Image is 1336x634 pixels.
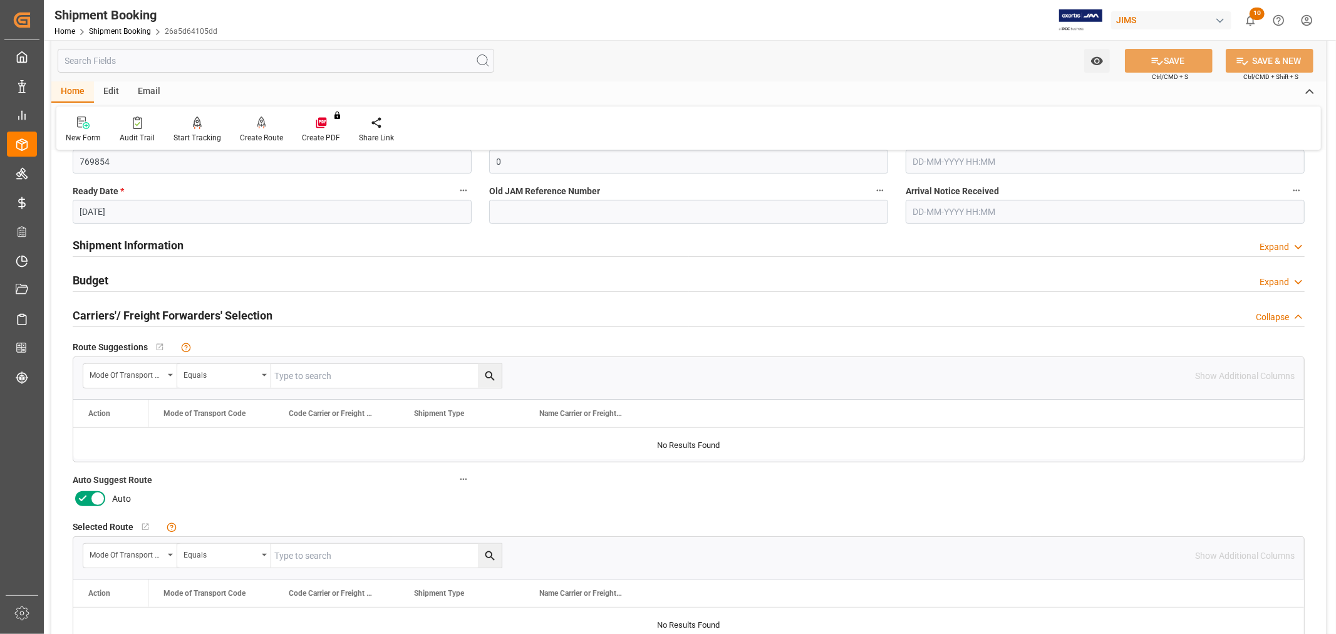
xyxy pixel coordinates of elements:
[1111,8,1236,32] button: JIMS
[173,132,221,143] div: Start Tracking
[271,364,502,388] input: Type to search
[455,182,472,199] button: Ready Date *
[83,364,177,388] button: open menu
[906,200,1305,224] input: DD-MM-YYYY HH:MM
[1226,49,1313,73] button: SAVE & NEW
[1236,6,1265,34] button: show 10 new notifications
[539,409,623,418] span: Name Carrier or Freight Forwarder
[90,366,163,381] div: Mode of Transport Code
[1059,9,1102,31] img: Exertis%20JAM%20-%20Email%20Logo.jpg_1722504956.jpg
[73,185,124,198] span: Ready Date
[539,589,623,598] span: Name Carrier or Freight Forwarder
[73,200,472,224] input: DD-MM-YYYY
[73,307,272,324] h2: Carriers'/ Freight Forwarders' Selection
[478,544,502,568] button: search button
[1256,311,1289,324] div: Collapse
[73,341,148,354] span: Route Suggestions
[89,27,151,36] a: Shipment Booking
[73,237,184,254] h2: Shipment Information
[1125,49,1213,73] button: SAVE
[478,364,502,388] button: search button
[872,182,888,199] button: Old JAM Reference Number
[1260,276,1289,289] div: Expand
[73,474,152,487] span: Auto Suggest Route
[489,185,600,198] span: Old JAM Reference Number
[359,132,394,143] div: Share Link
[414,409,464,418] span: Shipment Type
[94,81,128,103] div: Edit
[1243,72,1298,81] span: Ctrl/CMD + Shift + S
[1288,182,1305,199] button: Arrival Notice Received
[1260,241,1289,254] div: Expand
[414,589,464,598] span: Shipment Type
[1152,72,1188,81] span: Ctrl/CMD + S
[128,81,170,103] div: Email
[88,589,110,598] div: Action
[1084,49,1110,73] button: open menu
[163,409,246,418] span: Mode of Transport Code
[88,409,110,418] div: Action
[66,132,101,143] div: New Form
[289,409,373,418] span: Code Carrier or Freight Forwarder
[83,544,177,568] button: open menu
[1111,11,1231,29] div: JIMS
[1265,6,1293,34] button: Help Center
[112,492,131,506] span: Auto
[163,589,246,598] span: Mode of Transport Code
[54,27,75,36] a: Home
[58,49,494,73] input: Search Fields
[184,366,257,381] div: Equals
[184,546,257,561] div: Equals
[73,521,133,534] span: Selected Route
[906,150,1305,174] input: DD-MM-YYYY HH:MM
[177,364,271,388] button: open menu
[240,132,283,143] div: Create Route
[906,185,999,198] span: Arrival Notice Received
[51,81,94,103] div: Home
[271,544,502,568] input: Type to search
[90,546,163,561] div: Mode of Transport Code
[73,272,108,289] h2: Budget
[289,589,373,598] span: Code Carrier or Freight Forwarder
[120,132,155,143] div: Audit Trail
[177,544,271,568] button: open menu
[455,471,472,487] button: Auto Suggest Route
[54,6,217,24] div: Shipment Booking
[1250,8,1265,20] span: 10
